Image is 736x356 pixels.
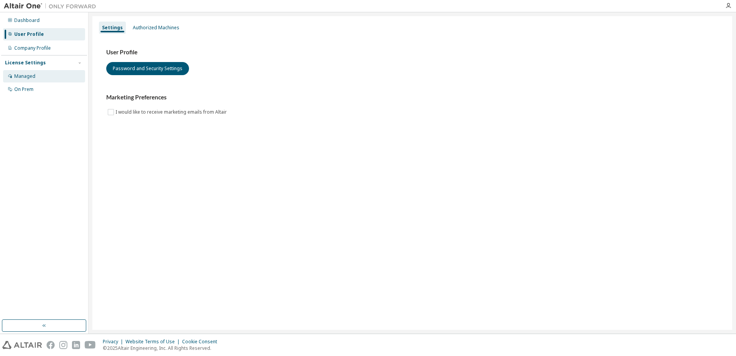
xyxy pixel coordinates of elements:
img: facebook.svg [47,341,55,349]
div: Company Profile [14,45,51,51]
div: Settings [102,25,123,31]
div: Dashboard [14,17,40,24]
img: altair_logo.svg [2,341,42,349]
div: Website Terms of Use [125,339,182,345]
img: youtube.svg [85,341,96,349]
div: Cookie Consent [182,339,222,345]
h3: User Profile [106,49,718,56]
button: Password and Security Settings [106,62,189,75]
div: License Settings [5,60,46,66]
img: linkedin.svg [72,341,80,349]
h3: Marketing Preferences [106,94,718,101]
div: Privacy [103,339,125,345]
div: On Prem [14,86,33,92]
div: Managed [14,73,35,79]
label: I would like to receive marketing emails from Altair [115,107,228,117]
p: © 2025 Altair Engineering, Inc. All Rights Reserved. [103,345,222,351]
div: Authorized Machines [133,25,179,31]
img: instagram.svg [59,341,67,349]
div: User Profile [14,31,44,37]
img: Altair One [4,2,100,10]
